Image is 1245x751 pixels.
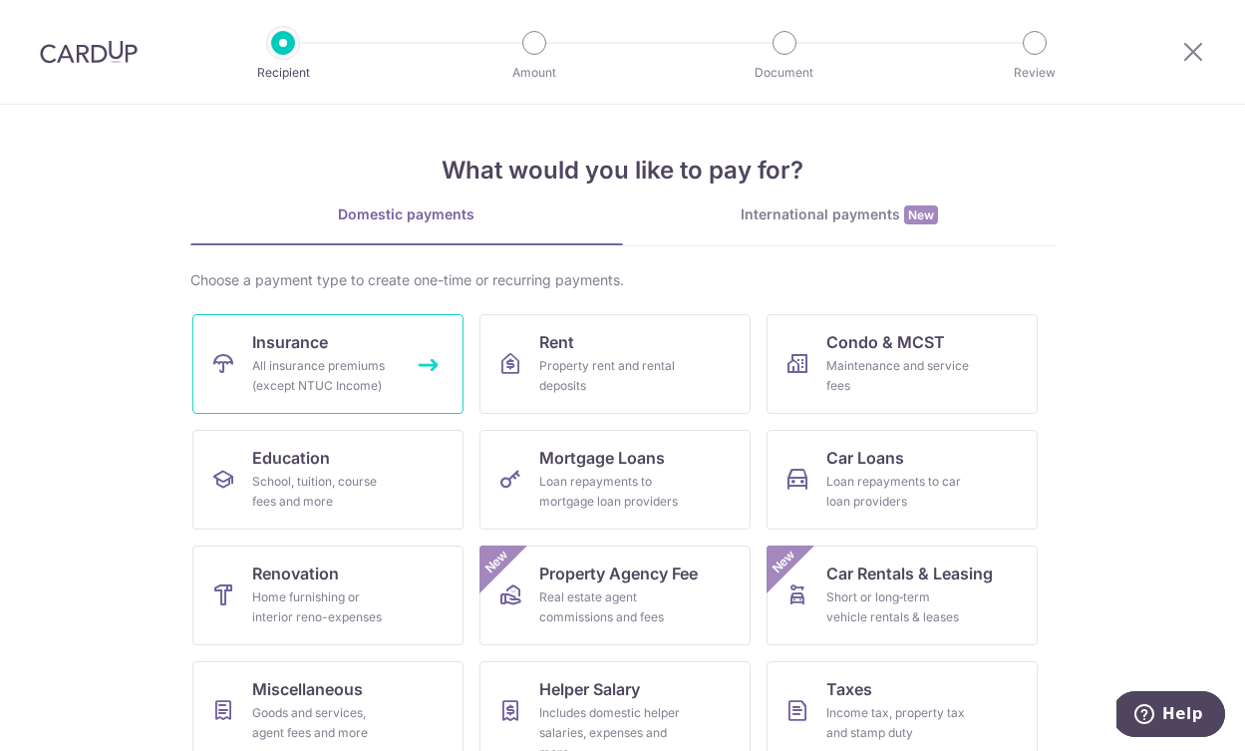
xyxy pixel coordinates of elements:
a: Car Rentals & LeasingShort or long‑term vehicle rentals & leasesNew [767,546,1038,645]
span: Helper Salary [539,677,640,701]
p: Recipient [209,63,357,83]
span: New [904,205,938,224]
a: Car LoansLoan repayments to car loan providers [767,430,1038,530]
div: Loan repayments to mortgage loan providers [539,472,683,512]
a: EducationSchool, tuition, course fees and more [192,430,464,530]
span: Rent [539,330,574,354]
div: Real estate agent commissions and fees [539,587,683,627]
span: Condo & MCST [826,330,945,354]
img: CardUp [40,40,138,64]
a: RenovationHome furnishing or interior reno-expenses [192,546,464,645]
a: Condo & MCSTMaintenance and service fees [767,314,1038,414]
a: Property Agency FeeReal estate agent commissions and feesNew [479,546,751,645]
div: All insurance premiums (except NTUC Income) [252,356,396,396]
div: Goods and services, agent fees and more [252,703,396,743]
div: Domestic payments [190,204,623,224]
div: Loan repayments to car loan providers [826,472,970,512]
span: Renovation [252,562,339,585]
div: Maintenance and service fees [826,356,970,396]
div: School, tuition, course fees and more [252,472,396,512]
span: Car Rentals & Leasing [826,562,993,585]
a: Mortgage LoansLoan repayments to mortgage loan providers [479,430,751,530]
span: Help [46,14,87,32]
a: InsuranceAll insurance premiums (except NTUC Income) [192,314,464,414]
span: New [479,546,512,578]
p: Review [961,63,1108,83]
iframe: Opens a widget where you can find more information [1116,691,1225,741]
a: RentProperty rent and rental deposits [479,314,751,414]
span: New [767,546,799,578]
p: Document [711,63,858,83]
span: Taxes [826,677,872,701]
div: International payments [623,204,1056,225]
span: Car Loans [826,446,904,470]
span: Education [252,446,330,470]
span: Miscellaneous [252,677,363,701]
span: Mortgage Loans [539,446,665,470]
span: Insurance [252,330,328,354]
div: Short or long‑term vehicle rentals & leases [826,587,970,627]
div: Home furnishing or interior reno-expenses [252,587,396,627]
span: Property Agency Fee [539,562,698,585]
div: Choose a payment type to create one-time or recurring payments. [190,270,1056,290]
p: Amount [461,63,608,83]
h4: What would you like to pay for? [190,153,1056,188]
div: Property rent and rental deposits [539,356,683,396]
div: Income tax, property tax and stamp duty [826,703,970,743]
